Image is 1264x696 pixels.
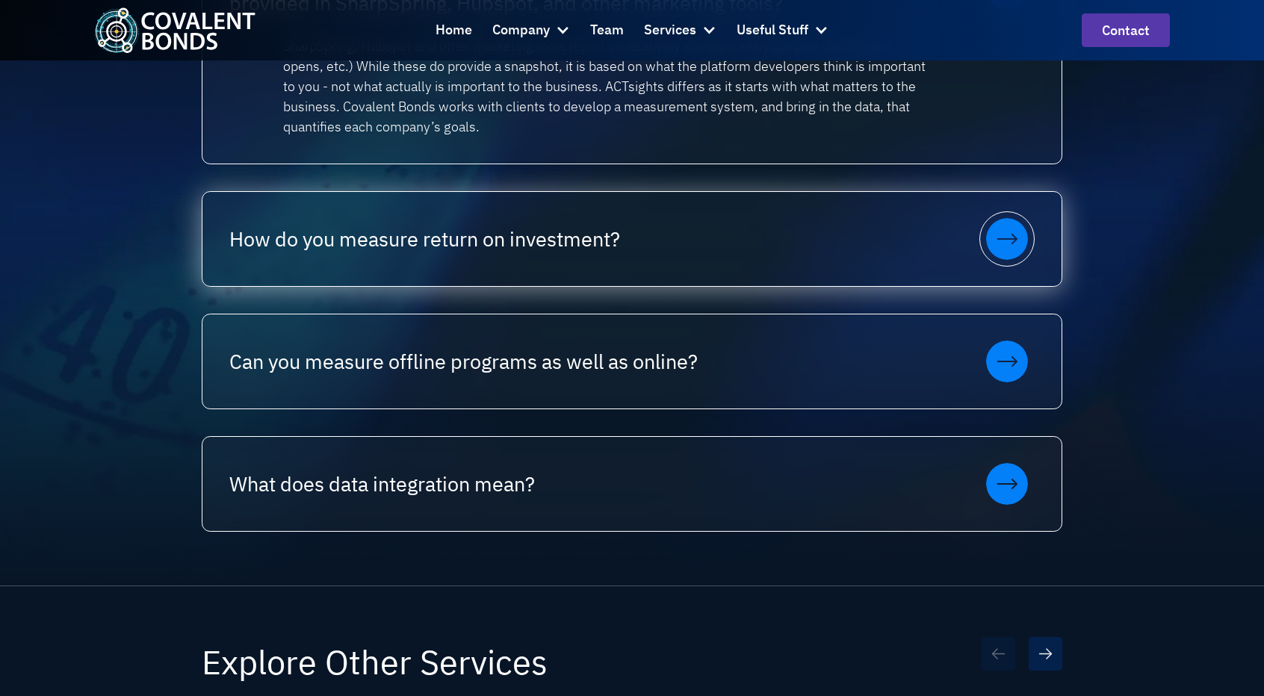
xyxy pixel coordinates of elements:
[590,19,624,41] div: Team
[492,10,570,51] div: Company
[283,36,936,137] p: SharpSpring, Hubspot and other marketing tools report on relatively standard analytics (site visi...
[737,10,828,51] div: Useful Stuff
[590,10,624,51] a: Team
[737,19,808,41] div: Useful Stuff
[202,640,548,684] h2: Explore Other Services
[94,7,255,53] a: home
[229,347,698,376] h2: Can you measure offline programs as well as online?
[229,470,535,498] h2: What does data integration mean?
[982,637,1015,671] button: Previous slide
[436,10,472,51] a: Home
[1082,13,1170,47] a: contact
[644,10,716,51] div: Services
[1029,637,1062,671] button: Next slide
[94,7,255,53] img: Covalent Bonds White / Teal Logo
[1041,535,1264,696] iframe: Chat Widget
[644,19,696,41] div: Services
[229,225,620,253] h2: How do you measure return on investment?
[436,19,472,41] div: Home
[492,19,550,41] div: Company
